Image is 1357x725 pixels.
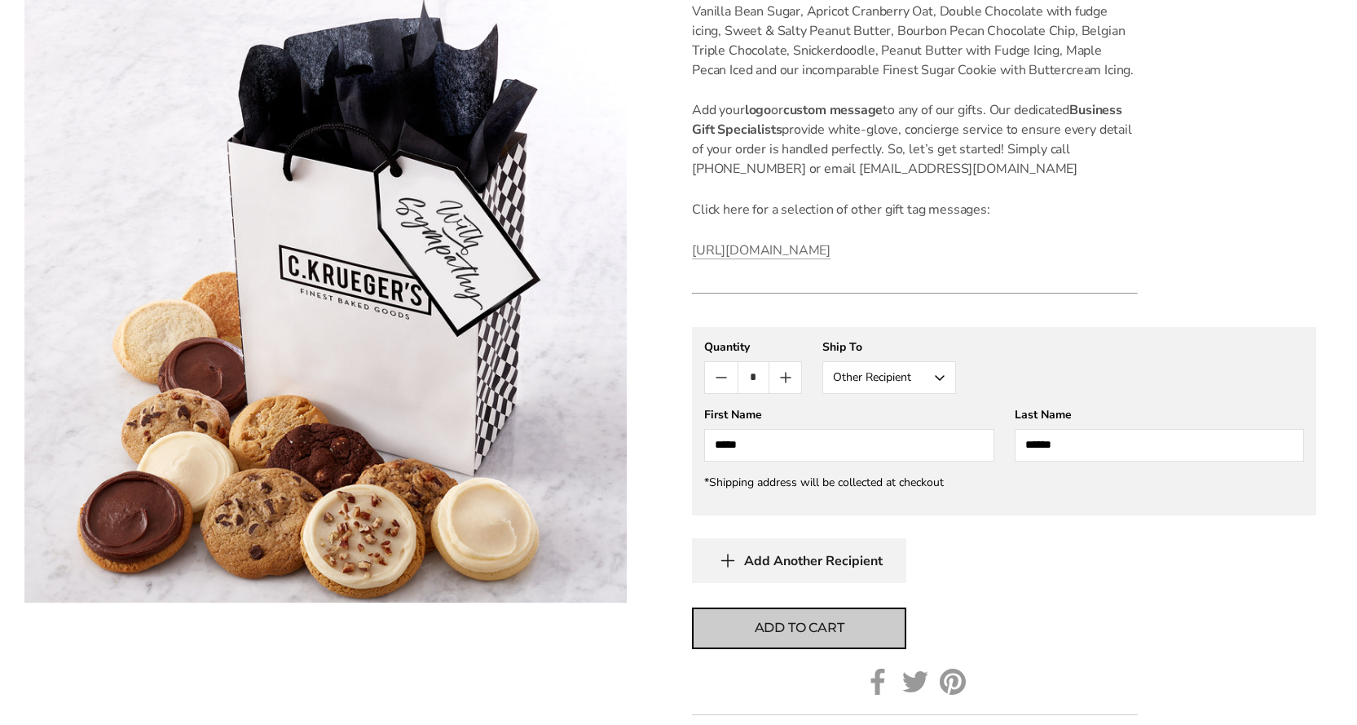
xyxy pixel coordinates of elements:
strong: custom message [783,101,883,119]
button: Add Another Recipient [692,538,906,583]
span: Add Another Recipient [744,553,883,569]
div: First Name [704,407,994,422]
input: Quantity [738,362,769,393]
iframe: Sign Up via Text for Offers [13,663,169,712]
a: Pinterest [940,669,966,695]
a: Twitter [902,669,928,695]
input: Last Name [1015,429,1304,462]
div: *Shipping address will be collected at checkout [704,475,1304,490]
a: [URL][DOMAIN_NAME] [692,241,831,259]
button: Add to cart [692,608,906,649]
div: Quantity [704,339,802,355]
gfm-form: New recipient [692,327,1316,515]
span: Click here for a selection of other gift tag messages: [692,201,990,219]
a: Facebook [865,669,891,695]
button: Count plus [769,362,801,393]
strong: Business Gift Specialists [692,101,1122,139]
span: Add your or to any of our gifts. Our dedicated provide white-glove, concierge service to ensure e... [692,101,1131,178]
input: First Name [704,429,994,462]
div: Last Name [1015,407,1304,422]
button: Other Recipient [822,361,956,394]
div: Ship To [822,339,956,355]
span: Add to cart [755,618,844,638]
button: Count minus [705,362,737,393]
strong: logo [745,101,771,119]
